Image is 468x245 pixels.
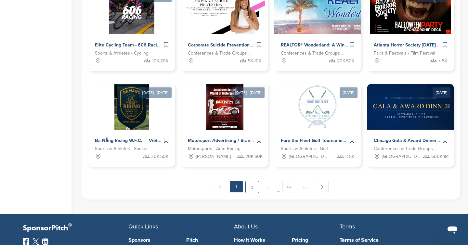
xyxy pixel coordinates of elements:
[128,223,158,230] span: Quick Links
[95,50,149,57] span: Sports & Athletes - Cycling
[245,181,259,193] a: 2
[188,50,252,57] span: Conferences & Trade Groups - Health and Wellness
[433,87,450,98] div: [DATE]
[277,181,280,193] span: …
[95,145,148,152] span: Sports & Athletes - Soccer
[345,153,354,160] span: < 5K
[95,138,236,143] span: Đà Nẵng Rising W.F.C. — Vietnam’s First Women-Led Football Club
[232,87,265,98] div: [DATE] - [DATE]
[340,87,357,98] div: [DATE]
[23,224,128,233] p: SponsorPitch
[206,84,243,130] img: Sponsorpitch &
[281,50,344,57] span: Conferences & Trade Groups - Real Estate
[282,181,296,193] a: 84
[151,153,168,160] span: 20K-50K
[315,181,329,193] a: Next →
[367,74,454,167] a: [DATE] Sponsorpitch & Chicago Gala & Award Dinner Conferences & Trade Groups - Politics [GEOGRAPH...
[234,223,258,230] span: About Us
[245,153,263,160] span: 20K-50K
[248,58,261,65] span: 5K-10K
[32,238,39,245] img: Twitter
[230,181,243,192] em: 1
[188,138,286,143] span: Motorsport Advertising / Branding Opportunity
[281,145,328,152] span: Sports & Athletes - Golf
[289,153,329,160] span: [GEOGRAPHIC_DATA], [GEOGRAPHIC_DATA]
[340,238,435,243] a: Terms of Service
[262,181,275,193] a: 3
[292,238,340,243] a: Pricing
[438,58,447,65] span: < 5K
[214,181,227,193] span: ← Previous
[95,42,162,48] span: Elite Cycling Team - 606 Racing
[181,74,268,167] a: [DATE] - [DATE] Sponsorpitch & Motorsport Advertising / Branding Opportunity Motorsports - Auto R...
[382,153,422,160] span: [GEOGRAPHIC_DATA], [GEOGRAPHIC_DATA]
[186,238,234,243] a: Pitch
[374,138,436,143] span: Chicago Gala & Award Dinner
[188,145,240,152] span: Motorsports - Auto Racing
[196,153,236,160] span: [PERSON_NAME][GEOGRAPHIC_DATA][PERSON_NAME], [GEOGRAPHIC_DATA], [GEOGRAPHIC_DATA], [GEOGRAPHIC_DA...
[234,238,282,243] a: How It Works
[23,238,29,245] img: Facebook
[88,74,175,167] a: [DATE] - [DATE] Sponsorpitch & Đà Nẵng Rising W.F.C. — Vietnam’s First Women-Led Football Club Sp...
[337,58,354,65] span: 20K-50K
[299,181,312,193] a: 85
[274,74,361,167] a: [DATE] Sponsorpitch & Fore the Fleet Golf Tournament – Supporting Naval Aviation Families Facing ...
[188,42,342,48] span: Corporate Suicide Prevention Month Programming with [PERSON_NAME]
[442,219,463,240] iframe: Button to launch messaging window
[340,223,355,230] span: Terms
[295,84,340,130] img: Sponsorpitch &
[374,145,437,152] span: Conferences & Trade Groups - Politics
[374,50,435,57] span: Fairs & Festivals - Film Festival
[114,84,149,130] img: Sponsorpitch &
[374,42,448,48] span: Atlanta Horror Society [DATE] Party
[281,42,376,48] span: REALTOR® Wonderland: A Winter Celebration
[68,221,72,229] span: ®
[128,238,176,243] a: Sponsors
[139,87,172,98] div: [DATE] - [DATE]
[431,153,448,160] span: 500K-1M
[152,58,168,65] span: 10K-20K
